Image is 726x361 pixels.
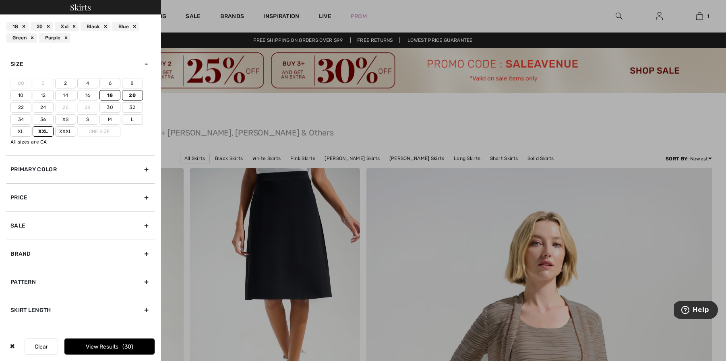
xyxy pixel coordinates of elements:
[77,102,98,113] label: 28
[6,50,155,78] div: Size
[33,114,54,125] label: 36
[33,102,54,113] label: 24
[10,126,31,137] label: Xl
[6,183,155,211] div: Price
[33,78,54,88] label: 0
[10,114,31,125] label: 34
[81,22,110,31] div: Black
[55,90,76,101] label: 14
[77,126,121,137] label: One Size
[6,338,18,355] div: ✖
[99,78,120,88] label: 6
[99,102,120,113] label: 30
[6,296,155,324] div: Skirt Length
[10,90,31,101] label: 10
[6,240,155,268] div: Brand
[122,102,143,113] label: 32
[122,90,143,101] label: 20
[39,33,71,43] div: Purple
[55,22,79,31] div: Xxl
[33,126,54,137] label: Xxl
[10,78,31,88] label: 00
[6,155,155,183] div: Primary Color
[10,138,155,146] div: All sizes are CA
[6,33,37,43] div: Green
[112,22,139,31] div: Blue
[55,126,76,137] label: Xxxl
[99,114,120,125] label: M
[77,90,98,101] label: 16
[10,102,31,113] label: 22
[6,22,29,31] div: 18
[31,22,53,31] div: 20
[77,114,98,125] label: S
[6,211,155,240] div: Sale
[64,338,155,355] button: View Results30
[25,338,58,355] button: Clear
[122,78,143,88] label: 8
[77,78,98,88] label: 4
[122,114,143,125] label: L
[55,78,76,88] label: 2
[6,268,155,296] div: Pattern
[55,114,76,125] label: Xs
[55,102,76,113] label: 26
[122,343,133,350] span: 30
[674,301,718,321] iframe: Opens a widget where you can find more information
[33,90,54,101] label: 12
[99,90,120,101] label: 18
